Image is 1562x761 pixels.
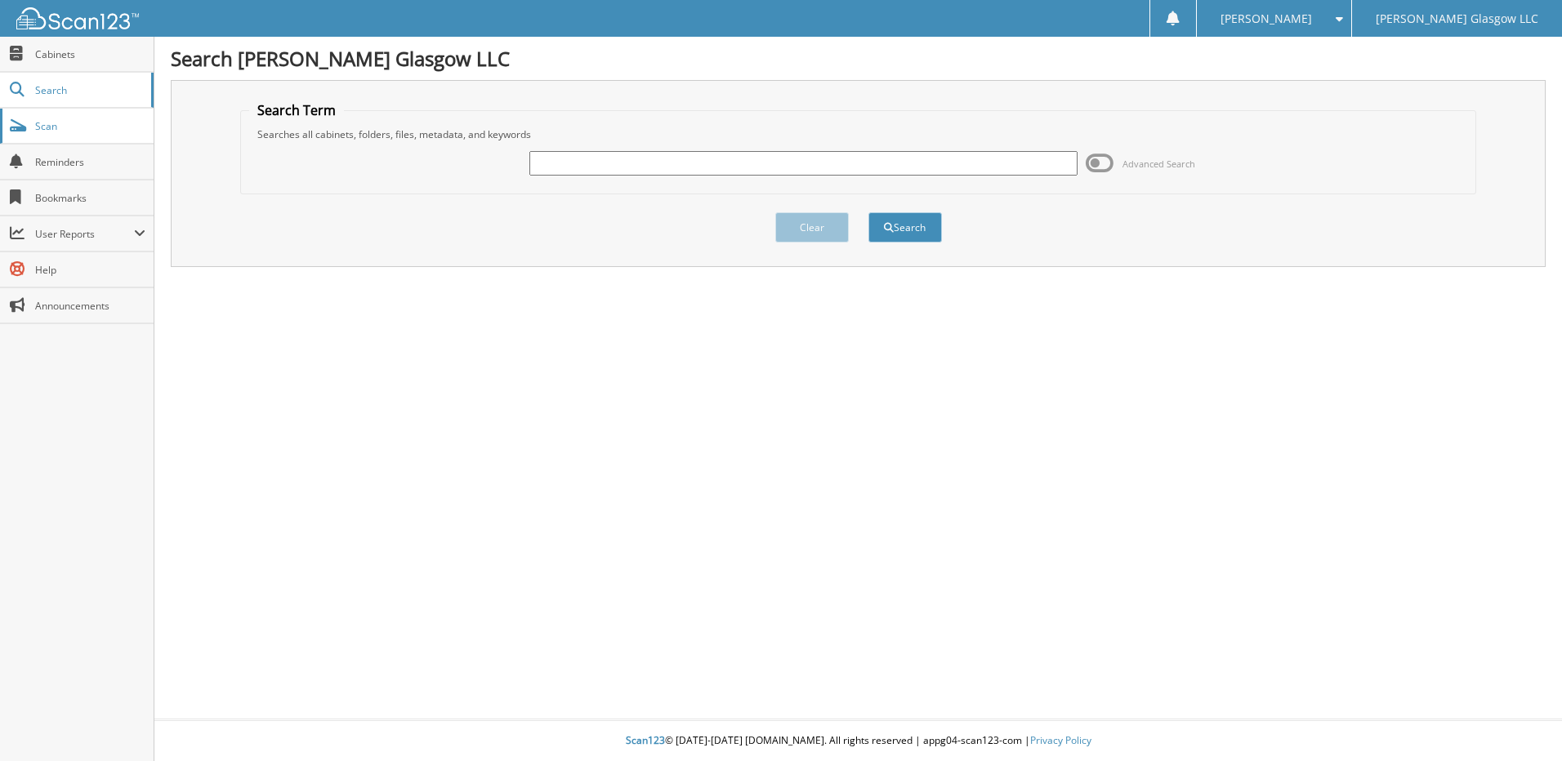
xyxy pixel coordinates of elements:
span: Announcements [35,299,145,313]
span: Scan [35,119,145,133]
span: [PERSON_NAME] [1221,14,1312,24]
span: Search [35,83,143,97]
span: Reminders [35,155,145,169]
button: Search [868,212,942,243]
a: Privacy Policy [1030,733,1091,747]
div: © [DATE]-[DATE] [DOMAIN_NAME]. All rights reserved | appg04-scan123-com | [154,721,1562,761]
button: Clear [775,212,849,243]
span: Cabinets [35,47,145,61]
span: User Reports [35,227,134,241]
span: Advanced Search [1122,158,1195,170]
iframe: Chat Widget [1480,683,1562,761]
h1: Search [PERSON_NAME] Glasgow LLC [171,45,1546,72]
span: Scan123 [626,733,665,747]
span: Bookmarks [35,191,145,205]
legend: Search Term [249,101,344,119]
span: [PERSON_NAME] Glasgow LLC [1376,14,1538,24]
span: Help [35,263,145,277]
div: Searches all cabinets, folders, files, metadata, and keywords [249,127,1467,141]
img: scan123-logo-white.svg [16,7,139,29]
